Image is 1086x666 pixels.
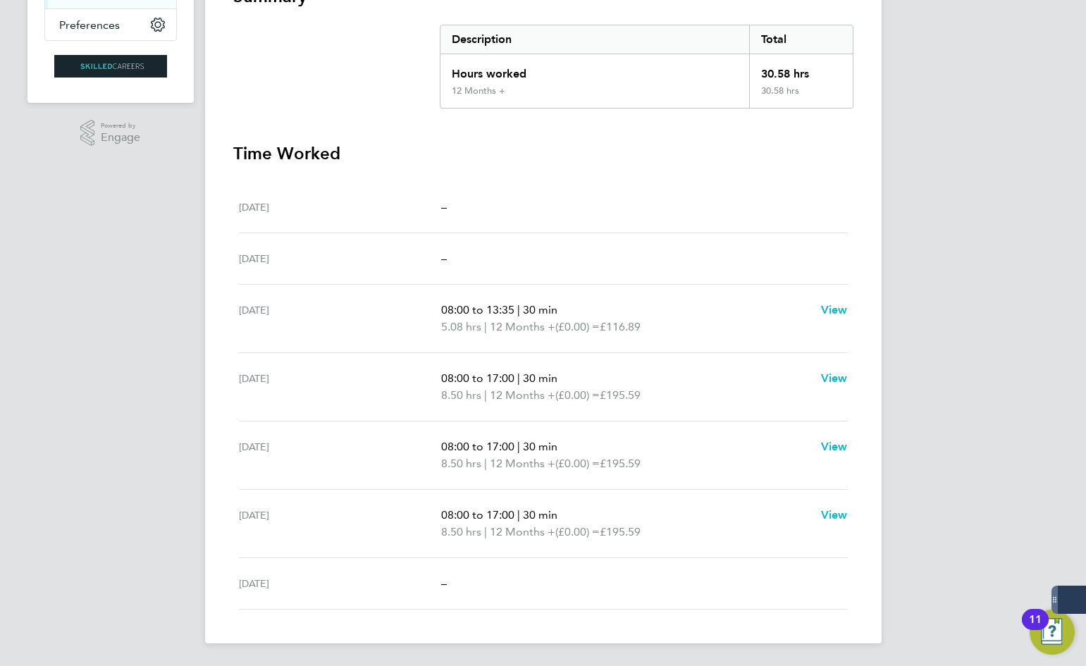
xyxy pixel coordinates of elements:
span: 08:00 to 17:00 [441,440,514,453]
span: | [517,371,520,385]
div: 30.58 hrs [749,85,852,108]
span: 5.08 hrs [441,320,481,333]
span: 08:00 to 13:35 [441,303,514,316]
span: 30 min [523,508,557,522]
span: 12 Months + [490,524,555,541]
span: 8.50 hrs [441,457,481,470]
span: | [484,388,487,402]
div: 30.58 hrs [749,54,852,85]
span: (£0.00) = [555,525,600,538]
div: 11 [1029,619,1042,638]
span: 30 min [523,371,557,385]
button: Preferences [45,9,176,40]
span: £116.89 [600,320,641,333]
h3: Time Worked [233,142,853,165]
div: [DATE] [239,370,442,404]
span: View [821,440,848,453]
a: Go to home page [44,55,177,78]
span: (£0.00) = [555,457,600,470]
div: [DATE] [239,438,442,472]
button: Open Resource Center, 11 new notifications [1030,610,1075,655]
span: 12 Months + [490,319,555,335]
span: – [441,576,447,590]
span: View [821,303,848,316]
span: – [441,200,447,214]
div: Hours worked [440,54,750,85]
span: View [821,371,848,385]
span: £195.59 [600,388,641,402]
a: View [821,507,848,524]
div: [DATE] [239,199,442,216]
span: | [517,440,520,453]
a: View [821,370,848,387]
span: (£0.00) = [555,320,600,333]
div: Summary [440,25,853,109]
a: View [821,302,848,319]
a: View [821,438,848,455]
div: [DATE] [239,302,442,335]
span: 08:00 to 17:00 [441,508,514,522]
span: Preferences [59,18,120,32]
span: | [484,457,487,470]
span: 12 Months + [490,455,555,472]
span: | [484,320,487,333]
span: 30 min [523,440,557,453]
span: | [517,508,520,522]
div: [DATE] [239,575,442,592]
span: Engage [101,132,140,144]
span: View [821,508,848,522]
span: 8.50 hrs [441,525,481,538]
div: 12 Months + [452,85,505,97]
span: 8.50 hrs [441,388,481,402]
img: skilledcareers-logo-retina.png [54,55,167,78]
span: 12 Months + [490,387,555,404]
div: Description [440,25,750,54]
div: Total [749,25,852,54]
span: £195.59 [600,457,641,470]
div: [DATE] [239,507,442,541]
span: 08:00 to 17:00 [441,371,514,385]
a: Powered byEngage [80,120,140,147]
span: 30 min [523,303,557,316]
span: – [441,252,447,265]
span: £195.59 [600,525,641,538]
div: [DATE] [239,250,442,267]
span: (£0.00) = [555,388,600,402]
span: | [517,303,520,316]
span: | [484,525,487,538]
span: Powered by [101,120,140,132]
